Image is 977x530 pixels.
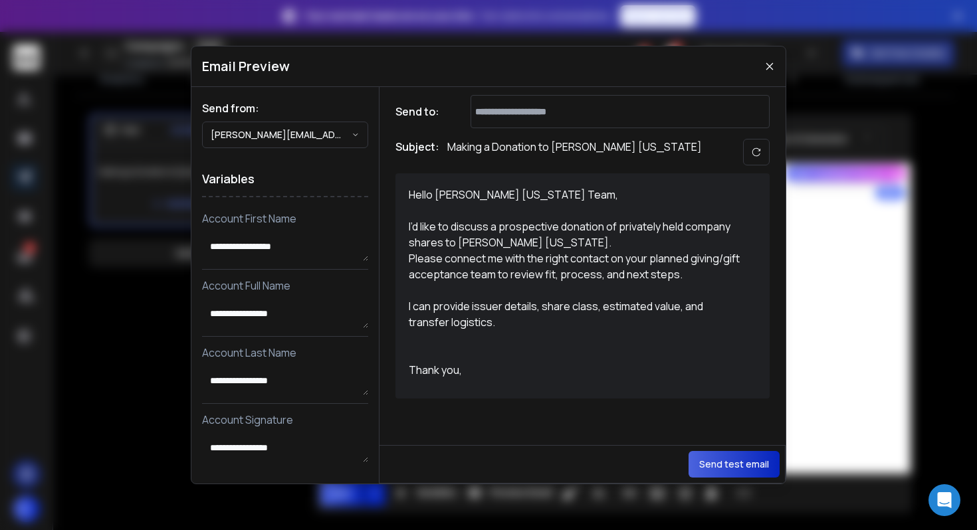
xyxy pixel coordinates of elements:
[202,57,290,76] h1: Email Preview
[409,298,741,330] p: I can provide issuer details, share class, estimated value, and transfer logistics.
[202,345,368,361] p: Account Last Name
[202,211,368,226] p: Account First Name
[409,362,741,378] p: Thank you,
[447,139,702,165] p: Making a Donation to [PERSON_NAME] [US_STATE]
[409,219,741,282] p: I’d like to discuss a prospective donation of privately held company shares to [PERSON_NAME] [US_...
[211,128,352,141] p: [PERSON_NAME][EMAIL_ADDRESS][DOMAIN_NAME]
[689,451,780,478] button: Send test email
[202,100,368,116] h1: Send from:
[202,161,368,197] h1: Variables
[395,104,449,120] h1: Send to:
[202,412,368,428] p: Account Signature
[928,484,960,516] div: Open Intercom Messenger
[409,187,741,203] p: Hello [PERSON_NAME] [US_STATE] Team,
[202,278,368,294] p: Account Full Name
[395,139,439,165] h1: Subject:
